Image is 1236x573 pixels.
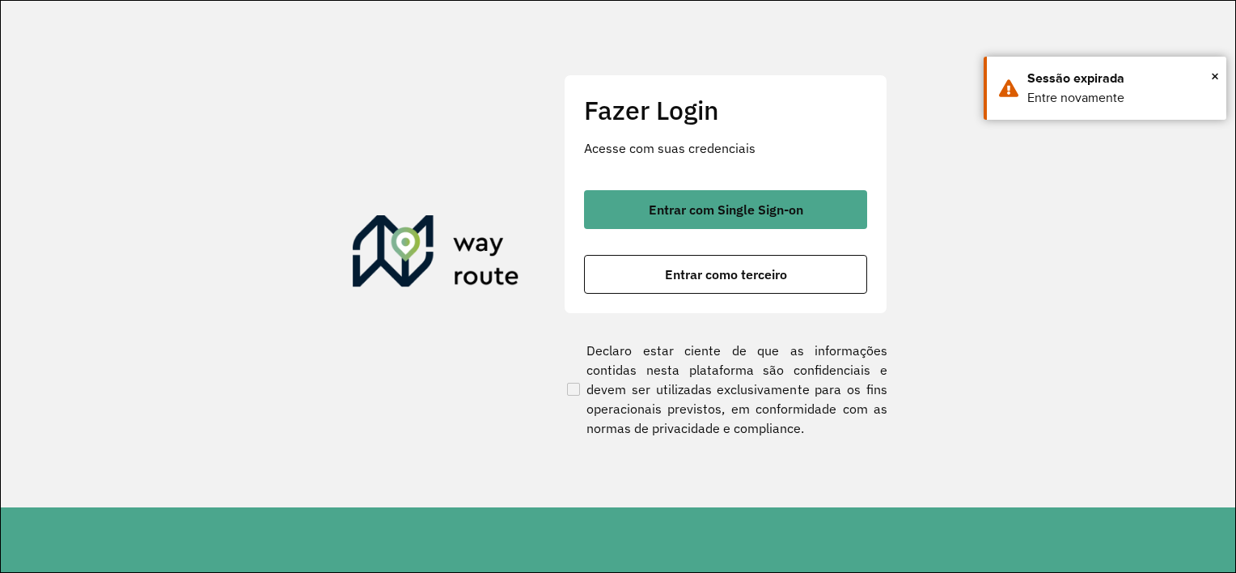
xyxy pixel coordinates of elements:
span: Entrar com Single Sign-on [649,203,803,216]
p: Acesse com suas credenciais [584,138,867,158]
button: Close [1211,64,1219,88]
h2: Fazer Login [584,95,867,125]
img: Roteirizador AmbevTech [353,215,519,293]
button: button [584,255,867,294]
div: Entre novamente [1027,88,1214,108]
label: Declaro estar ciente de que as informações contidas nesta plataforma são confidenciais e devem se... [564,341,887,438]
span: × [1211,64,1219,88]
button: button [584,190,867,229]
div: Sessão expirada [1027,69,1214,88]
span: Entrar como terceiro [665,268,787,281]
